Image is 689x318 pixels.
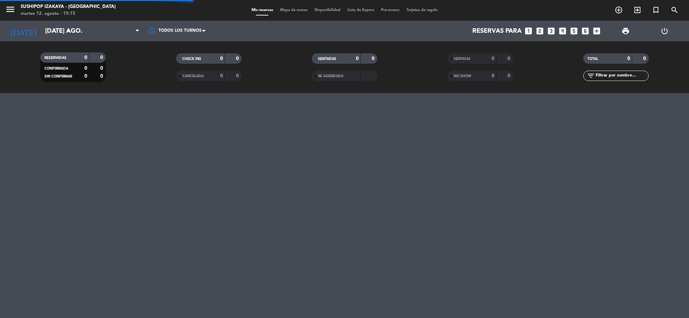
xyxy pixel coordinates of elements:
[236,56,240,61] strong: 0
[492,56,494,61] strong: 0
[236,73,240,78] strong: 0
[21,10,116,17] div: martes 12. agosto - 19:15
[535,27,544,35] i: looks_two
[84,74,87,79] strong: 0
[5,23,42,39] i: [DATE]
[100,55,104,60] strong: 0
[44,75,72,78] span: SIN CONFIRMAR
[372,56,376,61] strong: 0
[356,56,359,61] strong: 0
[627,56,630,61] strong: 0
[643,56,647,61] strong: 0
[344,8,378,12] span: Lista de Espera
[182,57,201,61] span: CHECK INS
[182,74,204,78] span: CANCELADA
[569,27,578,35] i: looks_5
[21,3,116,10] div: Sushipop Izakaya - [GEOGRAPHIC_DATA]
[507,73,512,78] strong: 0
[100,66,104,71] strong: 0
[64,27,72,35] i: arrow_drop_down
[277,8,311,12] span: Mapa de mesas
[378,8,403,12] span: Pre-acceso
[318,74,343,78] span: RE AGENDADA
[581,27,590,35] i: looks_6
[5,4,16,17] button: menu
[44,56,66,60] span: RESERVADAS
[248,8,277,12] span: Mis reservas
[645,21,684,41] div: LOG OUT
[100,74,104,79] strong: 0
[652,6,660,14] i: turned_in_not
[670,6,679,14] i: search
[507,56,512,61] strong: 0
[472,27,522,35] span: Reservas para
[492,73,494,78] strong: 0
[454,74,471,78] span: NO SHOW
[44,67,68,70] span: CONFIRMADA
[311,8,344,12] span: Disponibilidad
[220,73,223,78] strong: 0
[5,4,16,14] i: menu
[403,8,441,12] span: Tarjetas de regalo
[592,27,601,35] i: add_box
[547,27,556,35] i: looks_3
[524,27,533,35] i: looks_one
[587,72,595,80] i: filter_list
[621,27,630,35] span: print
[558,27,567,35] i: looks_4
[220,56,223,61] strong: 0
[84,66,87,71] strong: 0
[84,55,87,60] strong: 0
[318,57,336,61] span: SENTADAS
[660,27,669,35] i: power_settings_new
[454,57,471,61] span: SERVIDAS
[633,6,641,14] i: exit_to_app
[615,6,623,14] i: add_circle_outline
[595,72,648,80] input: Filtrar por nombre...
[587,57,598,61] span: TOTAL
